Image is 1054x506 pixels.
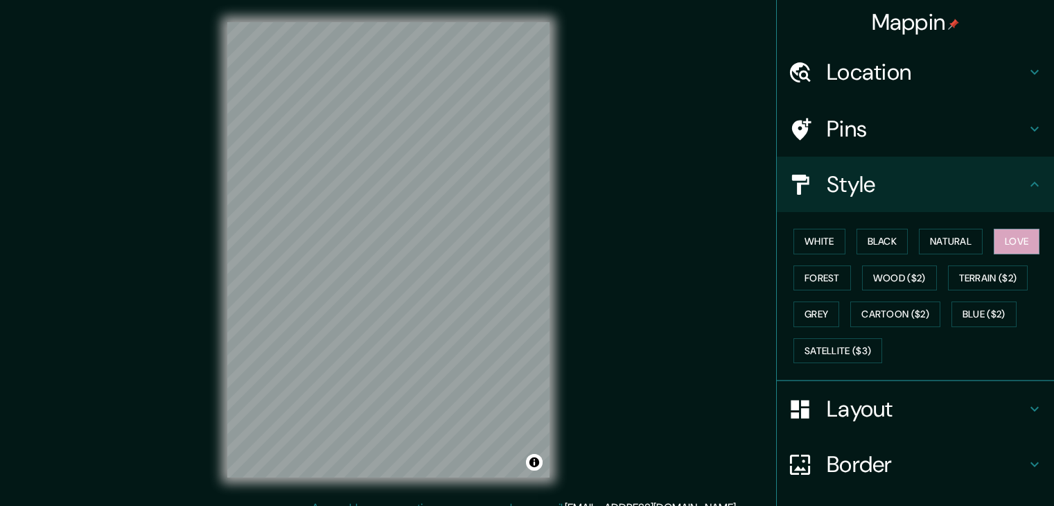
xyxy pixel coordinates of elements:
[827,395,1026,423] h4: Layout
[793,229,845,254] button: White
[931,452,1039,491] iframe: Help widget launcher
[827,171,1026,198] h4: Style
[777,437,1054,492] div: Border
[777,381,1054,437] div: Layout
[827,58,1026,86] h4: Location
[951,302,1017,327] button: Blue ($2)
[857,229,908,254] button: Black
[948,265,1028,291] button: Terrain ($2)
[793,338,882,364] button: Satellite ($3)
[793,302,839,327] button: Grey
[227,22,550,478] canvas: Map
[777,44,1054,100] div: Location
[777,101,1054,157] div: Pins
[919,229,983,254] button: Natural
[850,302,940,327] button: Cartoon ($2)
[994,229,1039,254] button: Love
[827,115,1026,143] h4: Pins
[827,451,1026,478] h4: Border
[872,8,960,36] h4: Mappin
[793,265,851,291] button: Forest
[777,157,1054,212] div: Style
[948,19,959,30] img: pin-icon.png
[526,454,543,471] button: Toggle attribution
[862,265,937,291] button: Wood ($2)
